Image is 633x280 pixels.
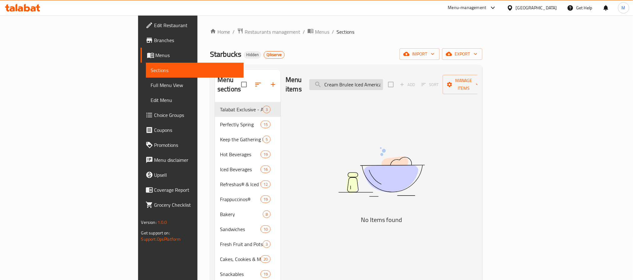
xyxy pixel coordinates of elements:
a: Promotions [141,138,244,152]
li: / [332,28,334,36]
a: Edit Restaurant [141,18,244,33]
button: Manage items [443,75,485,94]
span: Get support on: [141,229,170,237]
span: Restaurants management [245,28,300,36]
span: 1.0.0 [157,218,167,226]
div: Sandwiches10 [215,222,281,237]
div: Keep the Gathering Flowing5 [215,132,281,147]
span: import [405,50,435,58]
span: export [447,50,477,58]
a: Menus [307,28,329,36]
a: Upsell [141,167,244,182]
a: Choice Groups [141,108,244,123]
span: Menu disclaimer [154,156,239,164]
span: Menus [315,28,329,36]
span: Hot Beverages [220,151,261,158]
a: Support.OpsPlatform [141,235,181,243]
button: import [400,48,440,60]
a: Menu disclaimer [141,152,244,167]
span: 10 [261,226,270,232]
span: 5 [263,137,270,142]
div: Talabat Exclusive - Americano Offer3 [215,102,281,117]
div: Bakery8 [215,207,281,222]
span: Promotions [154,141,239,149]
span: Snackables [220,270,261,278]
span: Manage items [448,77,480,92]
span: Upsell [154,171,239,179]
div: items [261,151,271,158]
span: Refreshas® & Iced Teas [220,181,261,188]
div: items [261,270,271,278]
span: Frappuccinos® [220,196,261,203]
span: Fresh Fruit and Pots [220,240,263,248]
span: Talabat Exclusive - Americano Offer [220,106,263,113]
div: Hot Beverages19 [215,147,281,162]
div: [GEOGRAPHIC_DATA] [516,4,557,11]
span: Coverage Report [154,186,239,194]
span: Select all sections [237,78,251,91]
span: Grocery Checklist [154,201,239,209]
span: Sections [336,28,354,36]
span: 3 [263,107,270,113]
a: Edit Menu [146,93,244,108]
input: search [309,79,383,90]
div: items [261,121,271,128]
a: Restaurants management [237,28,300,36]
span: Bakery [220,210,263,218]
span: 19 [261,152,270,157]
button: export [442,48,482,60]
span: M [622,4,626,11]
a: Coverage Report [141,182,244,197]
span: Sandwiches [220,225,261,233]
div: Keep the Gathering Flowing [220,136,263,143]
div: Refreshas® & Iced Teas12 [215,177,281,192]
div: Hidden [244,51,261,59]
span: Choice Groups [154,111,239,119]
div: items [261,181,271,188]
div: items [263,106,271,113]
span: Edit Menu [151,96,239,104]
a: Sections [146,63,244,78]
span: 8 [263,211,270,217]
div: items [261,225,271,233]
span: 16 [261,167,270,172]
a: Full Menu View [146,78,244,93]
a: Coupons [141,123,244,138]
a: Branches [141,33,244,48]
div: items [263,136,271,143]
span: Iced Beverages [220,166,261,173]
span: Qikserve [264,52,284,57]
a: Grocery Checklist [141,197,244,212]
span: Version: [141,218,157,226]
nav: breadcrumb [210,28,482,36]
span: Cakes, Cookies & More [220,255,261,263]
span: Sort sections [251,77,266,92]
h5: No Items found [303,215,460,225]
span: Branches [154,36,239,44]
span: Coupons [154,126,239,134]
span: Perfectly Spring [220,121,261,128]
span: Hidden [244,52,261,57]
span: 19 [261,271,270,277]
span: 19 [261,196,270,202]
div: items [261,166,271,173]
a: Menus [141,48,244,63]
div: Fresh Fruit and Pots3 [215,237,281,252]
h2: Menu items [286,75,302,94]
span: Sections [151,66,239,74]
img: dish.svg [303,131,460,213]
span: 20 [261,256,270,262]
span: Select section first [417,80,443,89]
span: Edit Restaurant [154,22,239,29]
li: / [303,28,305,36]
